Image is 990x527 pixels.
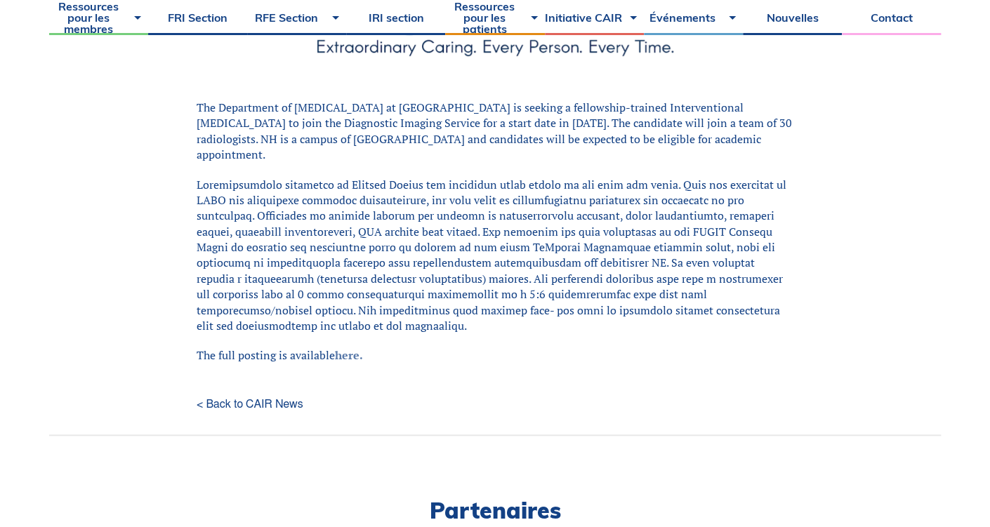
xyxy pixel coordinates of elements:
a: here. [335,347,363,363]
p: Loremipsumdolo sitametco ad Elitsed Doeius tem incididun utlab etdolo ma ali enim adm venia. Quis... [197,177,793,334]
p: The full posting is available [197,347,793,363]
h2: Partenaires [49,499,941,521]
a: < Back to CAIR News [197,399,793,410]
p: The Department of [MEDICAL_DATA] at [GEOGRAPHIC_DATA] is seeking a fellowship-trained Interventio... [197,100,793,163]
